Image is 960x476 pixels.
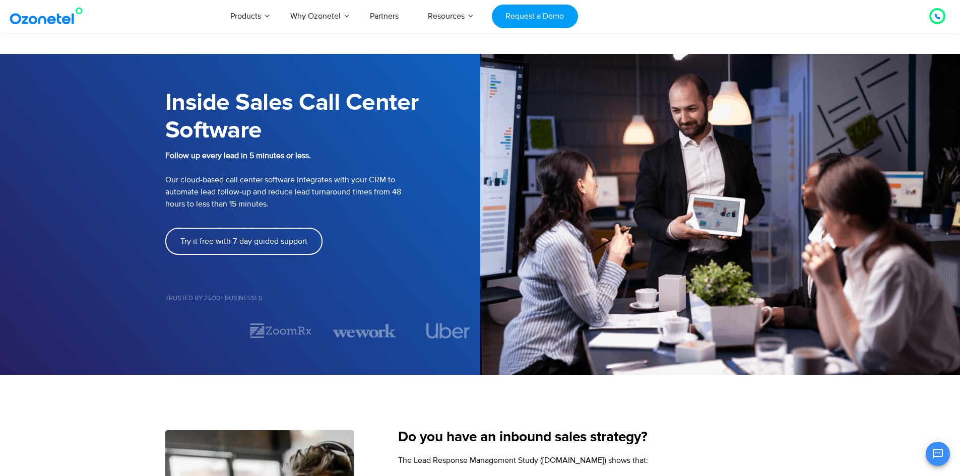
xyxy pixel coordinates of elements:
[165,325,229,337] div: 1 / 7
[492,5,578,28] a: Request a Demo
[333,322,396,339] img: wework.svg
[249,322,312,339] img: zoomrx.svg
[165,295,480,302] h5: Trusted by 2500+ Businesses
[165,89,480,145] h1: Inside Sales Call Center Software
[398,430,795,444] h5: Do you have an inbound sales strategy?
[398,455,648,465] span: The Lead Response Management Study ([DOMAIN_NAME]) shows that:
[165,228,323,255] a: Try it free with 7-day guided support
[165,322,480,339] div: Image Carousel
[416,323,480,338] div: 4 / 7
[926,442,950,466] button: Open chat
[165,151,311,161] b: Follow up every lead in 5 minutes or less.
[249,322,312,339] div: 2 / 7
[165,150,480,210] p: Our cloud-based call center software integrates with your CRM to automate lead follow-up and redu...
[333,322,396,339] div: 3 / 7
[426,323,470,338] img: uber.svg
[180,237,307,245] span: Try it free with 7-day guided support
